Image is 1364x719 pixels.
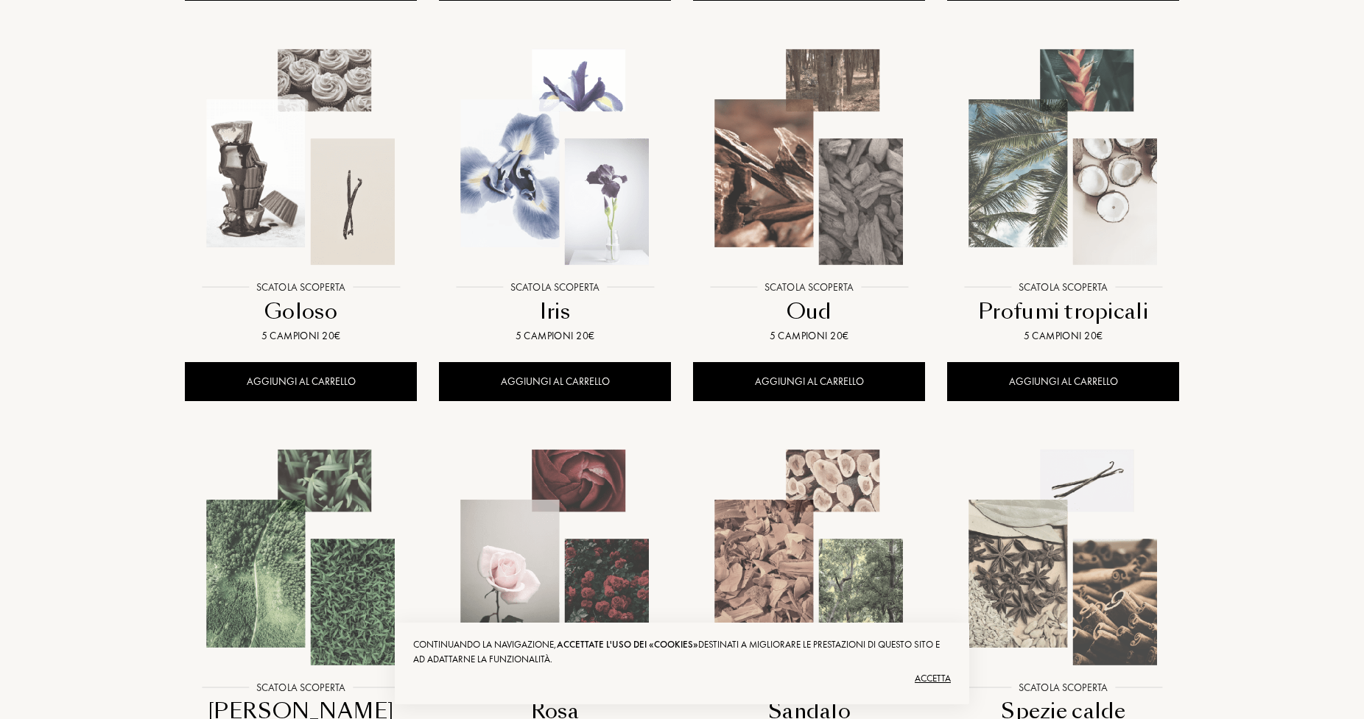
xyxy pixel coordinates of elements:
img: Profumi verdi [186,443,415,672]
div: 5 campioni 20€ [699,328,919,344]
div: AGGIUNGI AL CARRELLO [693,362,925,401]
div: Accetta [413,667,951,690]
div: AGGIUNGI AL CARRELLO [185,362,417,401]
img: Iris [440,43,669,272]
img: Rosa [440,443,669,672]
div: 5 campioni 20€ [953,328,1173,344]
img: Sandalo [695,443,924,672]
div: AGGIUNGI AL CARRELLO [947,362,1179,401]
img: Oud [695,43,924,272]
div: Continuando la navigazione, destinati a migliorare le prestazioni di questo sito e ad adattarne l... [413,637,951,667]
span: accettate l'uso dei «cookies» [557,638,698,651]
div: 5 campioni 20€ [445,328,665,344]
img: Profumi tropicali [949,43,1178,272]
div: 5 campioni 20€ [191,328,411,344]
div: AGGIUNGI AL CARRELLO [439,362,671,401]
img: Goloso [186,43,415,272]
img: Spezie calde [949,443,1178,672]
